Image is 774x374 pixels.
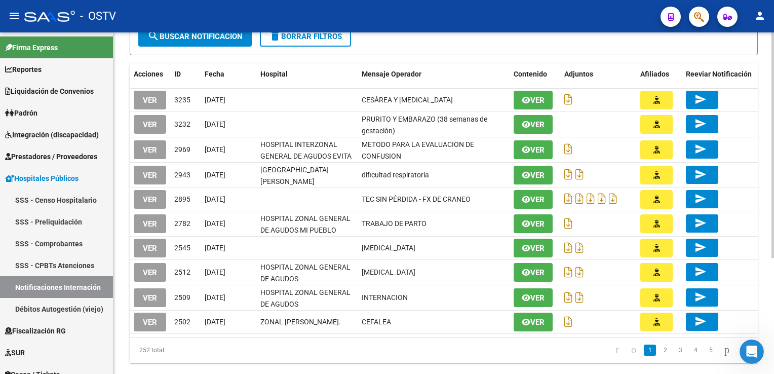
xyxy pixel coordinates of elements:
[80,5,116,27] span: - OSTV
[362,244,415,252] span: anemia
[134,166,166,184] button: VER
[134,214,166,233] button: VER
[134,70,163,78] span: Acciones
[530,145,545,155] span: Ver
[737,345,751,356] a: go to last page
[143,120,157,129] span: VER
[740,340,764,364] iframe: Intercom live chat
[134,263,166,282] button: VER
[530,195,545,204] span: Ver
[564,70,593,78] span: Adjuntos
[694,266,707,278] mat-icon: send
[362,171,429,179] span: dificultad respiratoria
[362,70,421,78] span: Mensaje Operador
[147,32,243,41] span: Buscar Notificacion
[694,217,707,229] mat-icon: send
[362,96,453,104] span: CESÁREA Y LIGADURA DE TROMPAS
[147,30,160,42] mat-icon: search
[514,263,553,282] button: Ver
[143,219,157,229] span: VER
[694,118,707,130] mat-icon: send
[754,10,766,22] mat-icon: person
[143,96,157,105] span: VER
[205,267,252,278] div: [DATE]
[688,342,703,359] li: page 4
[705,345,717,356] a: 5
[205,119,252,130] div: [DATE]
[143,318,157,327] span: VER
[530,318,545,327] span: Ver
[5,64,42,75] span: Reportes
[170,63,201,85] datatable-header-cell: ID
[358,63,510,85] datatable-header-cell: Mensaje Operador
[174,318,190,326] span: 2502
[657,342,673,359] li: page 2
[530,96,545,105] span: Ver
[174,244,190,252] span: 2545
[205,194,252,205] div: [DATE]
[205,144,252,156] div: [DATE]
[205,292,252,304] div: [DATE]
[560,63,636,85] datatable-header-cell: Adjuntos
[205,94,252,106] div: [DATE]
[362,219,427,228] span: TRABAJO DE PARTO
[134,313,166,331] button: VER
[134,140,166,159] button: VER
[205,169,252,181] div: [DATE]
[530,171,545,180] span: Ver
[530,293,545,303] span: Ver
[134,115,166,134] button: VER
[174,195,190,203] span: 2895
[260,166,329,185] span: [GEOGRAPHIC_DATA][PERSON_NAME]
[689,345,702,356] a: 4
[514,91,553,109] button: Ver
[694,315,707,327] mat-icon: send
[174,96,190,104] span: 3235
[720,345,734,356] a: go to next page
[530,268,545,277] span: Ver
[530,120,545,129] span: Ver
[694,291,707,303] mat-icon: send
[143,268,157,277] span: VER
[514,214,553,233] button: Ver
[514,190,553,209] button: Ver
[640,70,669,78] span: Afiliados
[694,168,707,180] mat-icon: send
[611,345,624,356] a: go to first page
[138,26,252,47] button: Buscar Notificacion
[174,293,190,302] span: 2509
[703,342,718,359] li: page 5
[143,195,157,204] span: VER
[174,120,190,128] span: 3232
[269,32,342,41] span: Borrar Filtros
[205,242,252,254] div: [DATE]
[362,318,391,326] span: CEFALEA
[205,218,252,230] div: [DATE]
[5,107,37,119] span: Padrón
[205,70,224,78] span: Fecha
[256,63,358,85] datatable-header-cell: Hospital
[362,268,415,276] span: HEMATOQUECIA
[260,288,351,320] span: HOSPITAL ZONAL GENERAL DE AGUDOS [PERSON_NAME]
[659,345,671,356] a: 2
[674,345,686,356] a: 3
[514,288,553,307] button: Ver
[514,70,547,78] span: Contenido
[514,239,553,257] button: Ver
[130,63,170,85] datatable-header-cell: Acciones
[362,195,471,203] span: TEC SIN PÉRDIDA - FX DE CRANEO
[636,63,682,85] datatable-header-cell: Afiliados
[260,70,288,78] span: Hospital
[642,342,657,359] li: page 1
[260,26,351,47] button: Borrar Filtros
[174,171,190,179] span: 2943
[5,151,97,162] span: Prestadores / Proveedores
[5,86,94,97] span: Liquidación de Convenios
[694,93,707,105] mat-icon: send
[134,190,166,209] button: VER
[130,338,254,363] div: 252 total
[205,316,252,328] div: [DATE]
[143,171,157,180] span: VER
[362,293,408,302] span: INTERNACION
[260,263,351,294] span: HOSPITAL ZONAL GENERAL DE AGUDOS [PERSON_NAME]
